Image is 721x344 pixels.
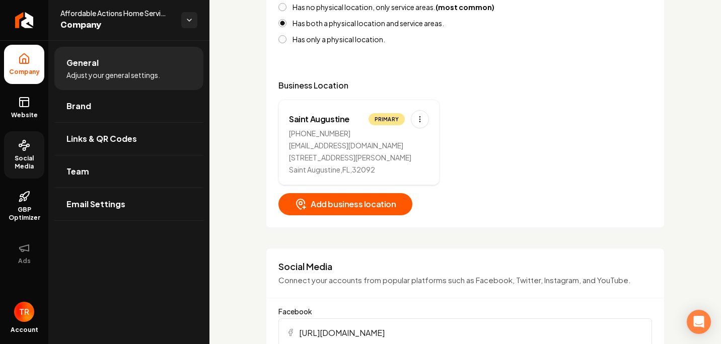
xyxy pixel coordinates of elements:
a: Social Media [4,131,44,179]
div: Saint Augustine [289,113,349,125]
span: Team [66,165,89,178]
div: [STREET_ADDRESS][PERSON_NAME] [289,152,429,162]
label: Facebook [278,306,652,316]
div: [EMAIL_ADDRESS][DOMAIN_NAME] [289,140,429,150]
div: [PHONE_NUMBER] [289,128,429,138]
span: Ads [14,257,35,265]
span: GBP Optimizer [4,206,44,222]
label: Has both a physical location and service areas. [293,20,444,27]
span: Links & QR Codes [66,133,137,145]
span: General [66,57,99,69]
a: Website [4,88,44,127]
div: Saint Augustine , FL , 32092 [289,164,429,175]
strong: (most common) [436,3,494,12]
button: Add business location [278,193,412,215]
span: Account [11,326,38,334]
span: Company [5,68,44,76]
img: Tyler Rob [14,302,34,322]
span: Company [60,18,173,32]
a: Email Settings [54,188,203,220]
button: Open user button [14,302,34,322]
span: Adjust your general settings. [66,70,160,80]
span: Social Media [4,154,44,170]
p: Connect your accounts from popular platforms such as Facebook, Twitter, Instagram, and YouTube. [278,275,652,286]
span: Affordable Actions Home Services llc [60,8,173,18]
span: Email Settings [66,198,125,210]
a: Links & QR Codes [54,123,203,155]
button: Ads [4,234,44,273]
p: Business Location [278,79,652,92]
label: Has only a physical location. [293,36,385,43]
span: Brand [66,100,91,112]
label: Has no physical location, only service areas. [293,4,494,11]
img: Rebolt Logo [15,12,34,28]
span: Add business location [295,198,396,210]
a: Brand [54,90,203,122]
a: GBP Optimizer [4,183,44,230]
h3: Social Media [278,261,652,273]
div: Open Intercom Messenger [687,310,711,334]
a: Team [54,155,203,188]
span: Website [7,111,42,119]
div: Primary [375,116,399,122]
